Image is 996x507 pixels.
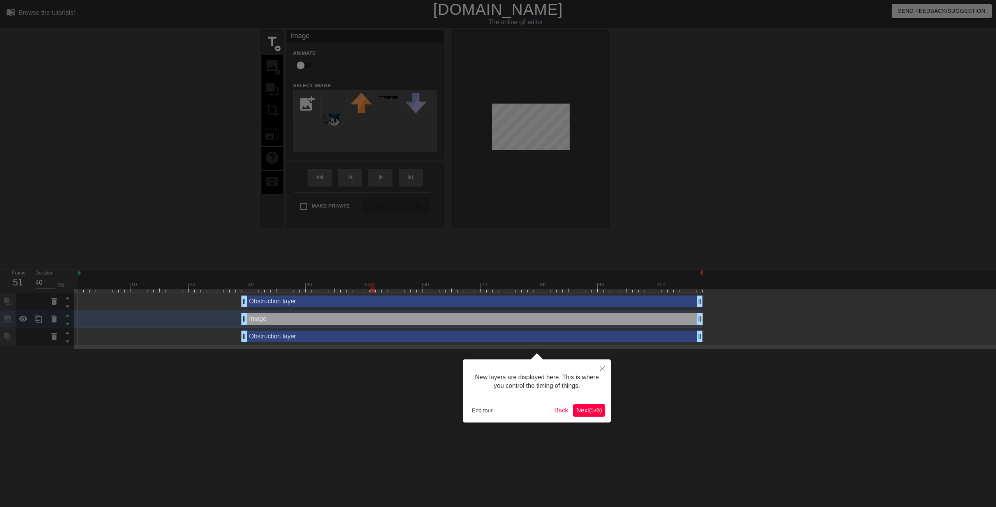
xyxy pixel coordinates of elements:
button: Next [573,404,605,417]
button: Close [594,359,611,377]
button: Back [551,404,572,417]
button: End tour [469,405,496,416]
span: Next ( 5 / 6 ) [576,407,602,414]
div: New layers are displayed here. This is where you control the timing of things. [469,365,605,398]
